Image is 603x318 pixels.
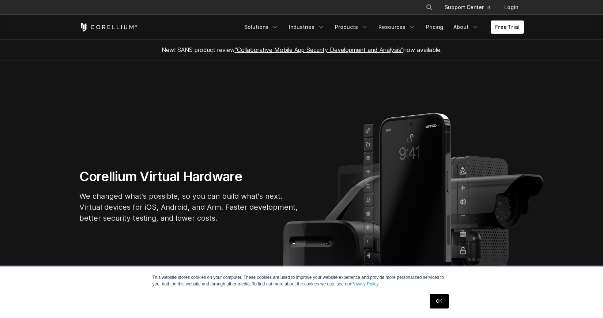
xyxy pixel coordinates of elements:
p: We changed what's possible, so you can build what's next. Virtual devices for iOS, Android, and A... [79,191,299,224]
a: Products [331,20,373,34]
div: Navigation Menu [417,1,524,14]
a: Corellium Home [79,23,137,31]
p: This website stores cookies on your computer. These cookies are used to improve your website expe... [152,274,451,287]
a: Privacy Policy. [351,281,380,287]
a: Resources [374,20,420,34]
span: New! SANS product review now available. [162,46,442,53]
a: Solutions [240,20,283,34]
a: Free Trial [491,20,524,34]
a: OK [430,294,448,308]
a: "Collaborative Mobile App Security Development and Analysis" [235,46,403,53]
a: Support Center [439,1,495,14]
a: About [449,20,483,34]
a: Industries [284,20,329,34]
button: Search [423,1,436,14]
a: Pricing [422,20,448,34]
a: Login [498,1,524,14]
div: Navigation Menu [240,20,524,34]
h1: Corellium Virtual Hardware [79,168,299,185]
